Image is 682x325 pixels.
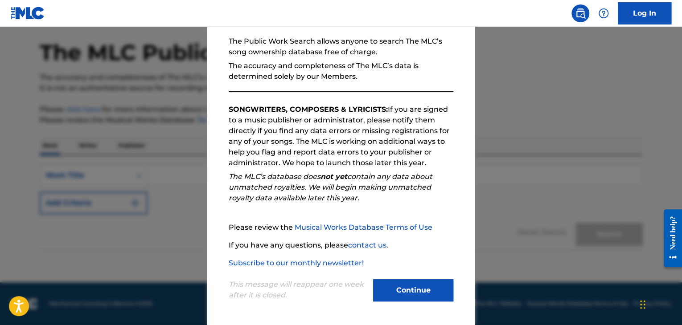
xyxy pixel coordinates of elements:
[229,279,368,301] p: This message will reappear one week after it is closed.
[229,172,432,202] em: The MLC’s database does contain any data about unmatched royalties. We will begin making unmatche...
[637,282,682,325] div: チャットウィジェット
[229,240,453,251] p: If you have any questions, please .
[229,259,364,267] a: Subscribe to our monthly newsletter!
[637,282,682,325] iframe: Chat Widget
[348,241,386,249] a: contact us
[640,291,645,318] div: ドラッグ
[571,4,589,22] a: Public Search
[320,172,347,181] strong: not yet
[229,36,453,57] p: The Public Work Search allows anyone to search The MLC’s song ownership database free of charge.
[11,7,45,20] img: MLC Logo
[229,104,453,168] p: If you are signed to a music publisher or administrator, please notify them directly if you find ...
[598,8,609,19] img: help
[575,8,586,19] img: search
[373,279,453,301] button: Continue
[229,61,453,82] p: The accuracy and completeness of The MLC’s data is determined solely by our Members.
[618,2,671,24] a: Log In
[595,4,612,22] div: Help
[657,203,682,274] iframe: Resource Center
[229,222,453,233] p: Please review the
[229,105,388,114] strong: SONGWRITERS, COMPOSERS & LYRICISTS:
[295,223,432,232] a: Musical Works Database Terms of Use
